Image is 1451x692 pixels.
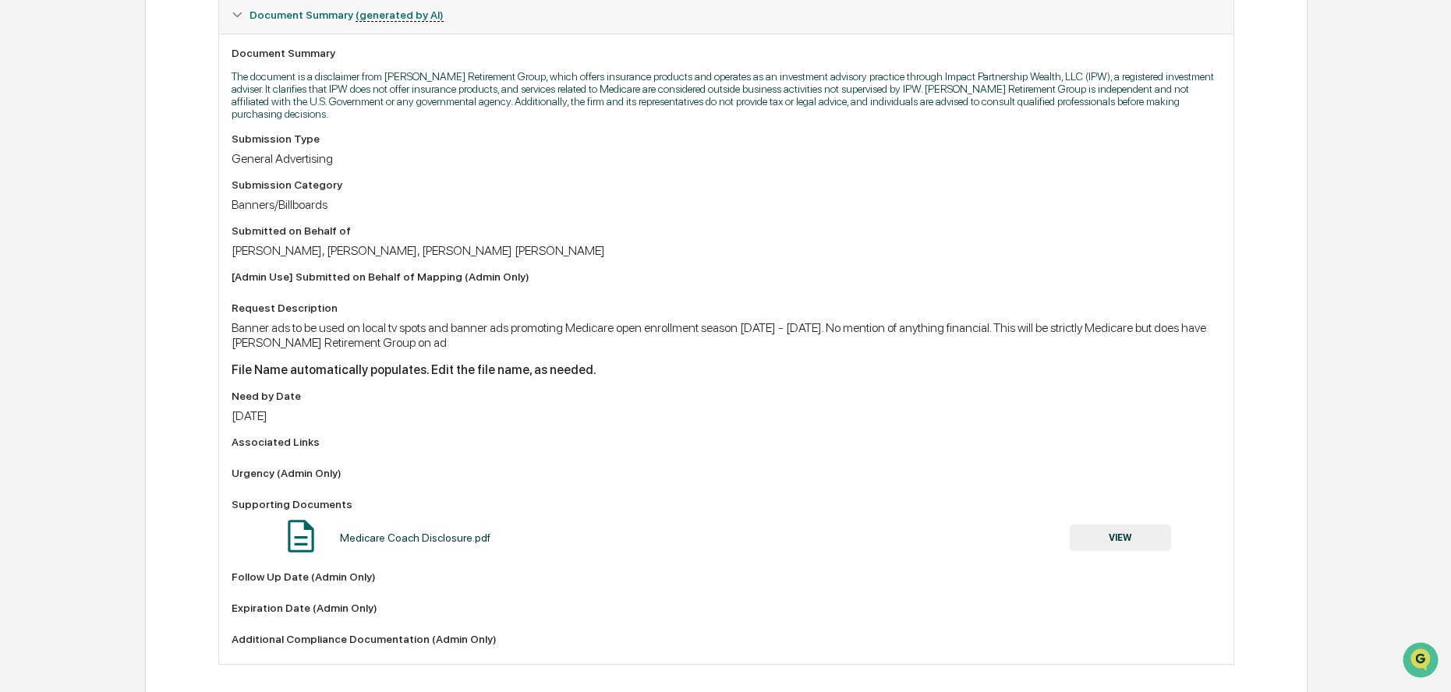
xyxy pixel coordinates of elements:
a: 🗄️Attestations [107,190,200,218]
div: 🖐️ [16,198,28,210]
div: Need by Date [232,390,1221,402]
div: Request Description [232,302,1221,314]
div: Medicare Coach Disclosure.pdf [340,531,490,544]
img: 1746055101610-c473b297-6a78-478c-a979-82029cc54cd1 [16,119,44,147]
span: Pylon [155,264,189,276]
div: Banner ads to be used on local tv spots and banner ads promoting Medicare open enrollment season ... [232,320,1221,350]
div: File Name automatically populates. Edit the file name, as needed. [232,362,1221,377]
a: 🔎Data Lookup [9,220,104,248]
div: [DATE] [232,408,1221,423]
div: Supporting Documents [232,498,1221,510]
div: 🗄️ [113,198,126,210]
div: Submission Type [232,132,1221,145]
div: Document Summary [232,47,1221,59]
span: Preclearance [31,196,101,212]
div: Additional Compliance Documentation (Admin Only) [232,633,1221,645]
span: Attestations [129,196,193,212]
div: [Admin Use] Submitted on Behalf of Mapping (Admin Only) [232,270,1221,283]
u: (generated by AI) [356,9,444,22]
div: Start new chat [53,119,256,135]
div: Expiration Date (Admin Only) [232,602,1221,614]
p: How can we help? [16,33,284,58]
div: [PERSON_NAME], [PERSON_NAME], [PERSON_NAME] [PERSON_NAME] [232,243,1221,258]
div: Submitted on Behalf of [232,224,1221,237]
span: Data Lookup [31,226,98,242]
div: Document Summary (generated by AI) [219,34,1233,664]
div: Banners/Billboards [232,197,1221,212]
div: 🔎 [16,228,28,240]
div: We're available if you need us! [53,135,197,147]
a: Powered byPylon [110,263,189,276]
img: Document Icon [281,517,320,556]
div: Submission Category [232,178,1221,191]
div: General Advertising [232,151,1221,166]
div: Associated Links [232,436,1221,448]
a: 🖐️Preclearance [9,190,107,218]
p: The document is a disclaimer from [PERSON_NAME] Retirement Group, which offers insurance products... [232,70,1221,120]
span: Document Summary [250,9,444,21]
iframe: Open customer support [1401,641,1443,683]
button: VIEW [1070,524,1171,551]
div: Follow Up Date (Admin Only) [232,570,1221,583]
div: Urgency (Admin Only) [232,467,1221,479]
button: Start new chat [265,124,284,143]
